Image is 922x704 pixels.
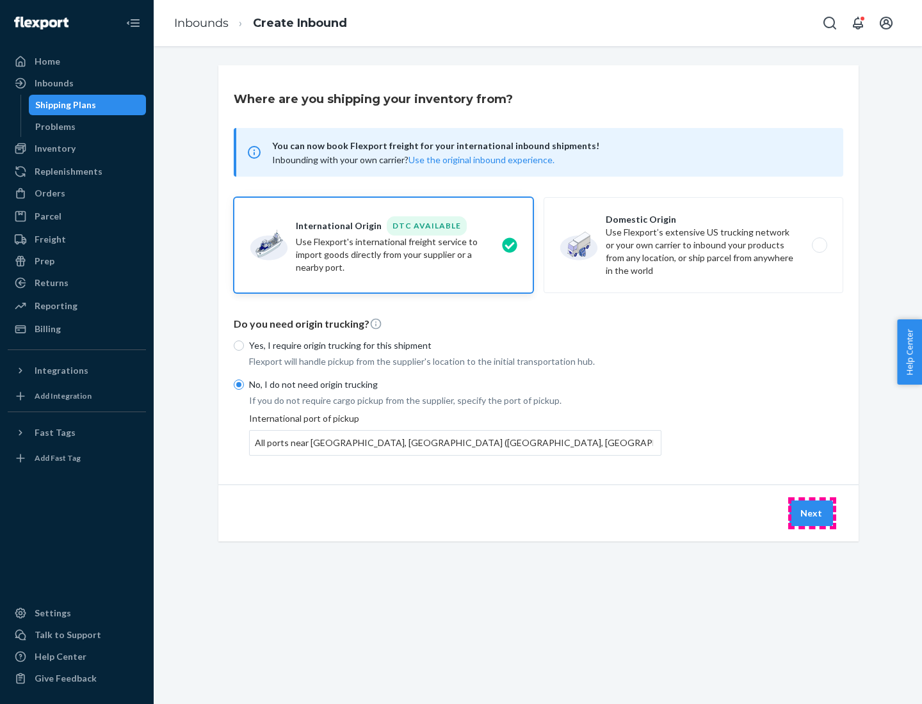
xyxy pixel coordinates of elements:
[272,138,828,154] span: You can now book Flexport freight for your international inbound shipments!
[789,500,833,526] button: Next
[8,422,146,443] button: Fast Tags
[120,10,146,36] button: Close Navigation
[249,355,661,368] p: Flexport will handle pickup from the supplier's location to the initial transportation hub.
[8,319,146,339] a: Billing
[408,154,554,166] button: Use the original inbound experience.
[8,386,146,406] a: Add Integration
[234,317,843,332] p: Do you need origin trucking?
[272,154,554,165] span: Inbounding with your own carrier?
[8,448,146,468] a: Add Fast Tag
[8,360,146,381] button: Integrations
[35,364,88,377] div: Integrations
[8,73,146,93] a: Inbounds
[29,95,147,115] a: Shipping Plans
[35,187,65,200] div: Orders
[8,603,146,623] a: Settings
[249,412,661,456] div: International port of pickup
[29,116,147,137] a: Problems
[873,10,899,36] button: Open account menu
[174,16,229,30] a: Inbounds
[8,625,146,645] a: Talk to Support
[35,628,101,641] div: Talk to Support
[8,206,146,227] a: Parcel
[8,161,146,182] a: Replenishments
[35,426,76,439] div: Fast Tags
[35,233,66,246] div: Freight
[35,210,61,223] div: Parcel
[35,650,86,663] div: Help Center
[234,380,244,390] input: No, I do not need origin trucking
[35,55,60,68] div: Home
[14,17,69,29] img: Flexport logo
[817,10,843,36] button: Open Search Box
[35,607,71,620] div: Settings
[35,165,102,178] div: Replenishments
[35,390,92,401] div: Add Integration
[249,378,661,391] p: No, I do not need origin trucking
[35,120,76,133] div: Problems
[35,99,96,111] div: Shipping Plans
[8,273,146,293] a: Returns
[8,296,146,316] a: Reporting
[249,394,661,407] p: If you do not require cargo pickup from the supplier, specify the port of pickup.
[897,319,922,385] button: Help Center
[234,91,513,108] h3: Where are you shipping your inventory from?
[35,255,54,268] div: Prep
[35,300,77,312] div: Reporting
[164,4,357,42] ol: breadcrumbs
[845,10,871,36] button: Open notifications
[8,646,146,667] a: Help Center
[8,183,146,204] a: Orders
[8,251,146,271] a: Prep
[234,340,244,351] input: Yes, I require origin trucking for this shipment
[35,276,69,289] div: Returns
[35,672,97,685] div: Give Feedback
[35,142,76,155] div: Inventory
[35,323,61,335] div: Billing
[8,229,146,250] a: Freight
[8,138,146,159] a: Inventory
[8,668,146,689] button: Give Feedback
[253,16,347,30] a: Create Inbound
[8,51,146,72] a: Home
[249,339,661,352] p: Yes, I require origin trucking for this shipment
[35,77,74,90] div: Inbounds
[35,452,81,463] div: Add Fast Tag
